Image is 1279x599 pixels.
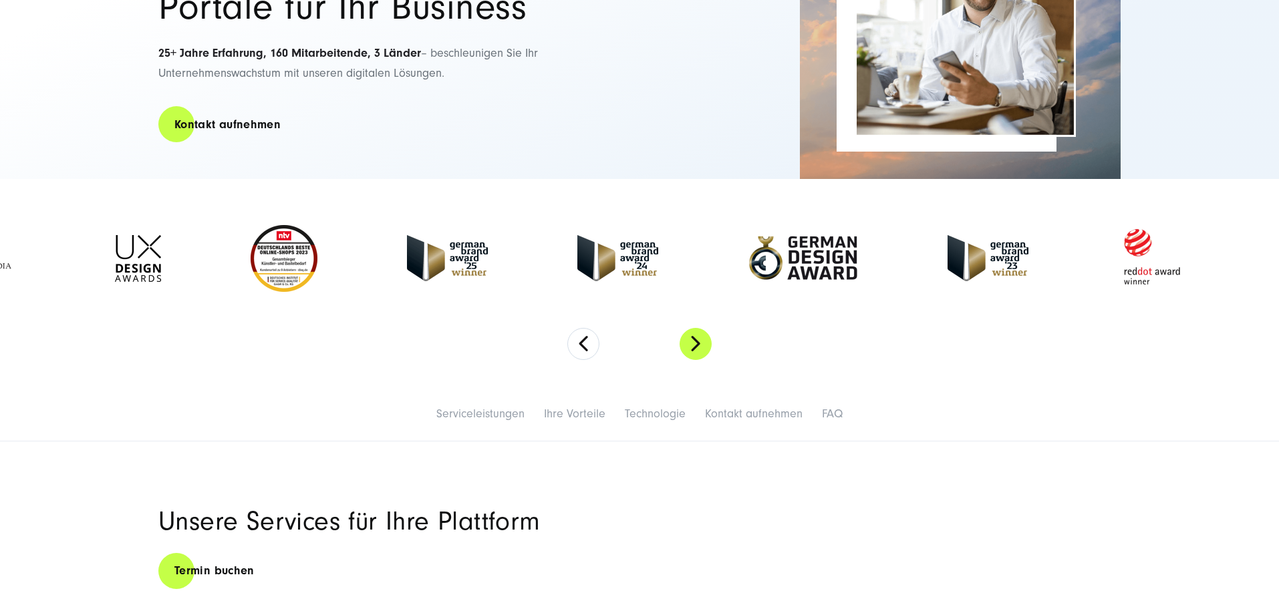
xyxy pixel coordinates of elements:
a: Technologie [625,407,686,421]
button: Previous [567,328,599,360]
img: Red Dot Award winner - fullservice digital agentur SUNZINET [1118,225,1185,291]
a: Ihre Vorteile [544,407,605,421]
a: Kontakt aufnehmen [705,407,803,421]
img: UX-Design-Awards - fullservice digital agentur SUNZINET [115,235,161,282]
img: German Brand Award 2023 Winner - fullservice digital agentur SUNZINET [948,235,1028,281]
strong: 25+ Jahre Erfahrung, 160 Mitarbeitende, 3 Länder [158,46,421,60]
span: – beschleunigen Sie Ihr Unternehmenswachstum mit unseren digitalen Lösungen. [158,46,538,81]
img: German Brand Award winner 2025 - Full Service Digital Agentur SUNZINET [407,235,488,281]
img: Deutschlands beste Online Shops 2023 - boesner - Kunde - SUNZINET [251,225,317,292]
span: Unsere Services für Ihre Plattform [158,506,541,536]
a: Kontakt aufnehmen [158,106,297,144]
img: German-Design-Award - fullservice digital agentur SUNZINET [748,235,858,281]
img: German-Brand-Award - fullservice digital agentur SUNZINET [577,235,658,281]
a: Termin buchen [158,552,271,590]
a: Serviceleistungen [436,407,525,421]
a: FAQ [822,407,843,421]
button: Next [680,328,712,360]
